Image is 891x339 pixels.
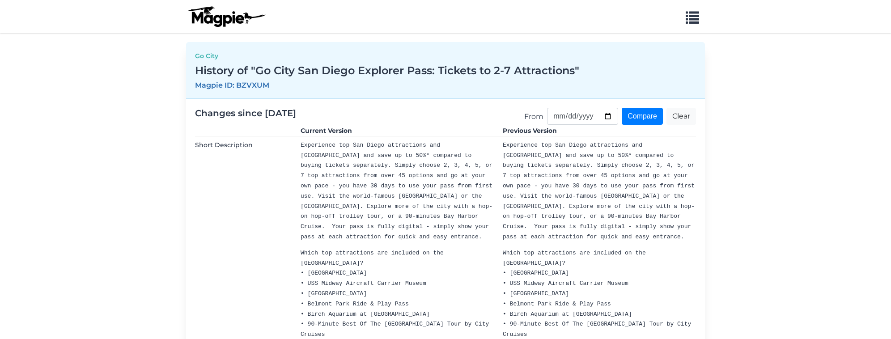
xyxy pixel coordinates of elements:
span: Experience top San Diego attractions and [GEOGRAPHIC_DATA] and save up to 50%* compared to buying... [301,142,496,240]
a: Go City [195,51,696,61]
dd: Previous Version [503,126,696,136]
span: • 90-Minute Best Of The [GEOGRAPHIC_DATA] Tour by City Cruises [503,321,695,338]
img: logo-ab69f6fb50320c5b225c76a69d11143b.png [186,6,267,27]
span: • USS Midway Aircraft Carrier Museum [503,280,628,287]
span: • USS Midway Aircraft Carrier Museum [301,280,426,287]
dd: Current Version [301,126,494,136]
span: Which top attractions are included on the [GEOGRAPHIC_DATA]? [301,250,447,267]
span: • Belmont Park Ride & Play Pass [301,301,409,307]
span: Changes since [DATE] [195,108,296,119]
span: • Birch Aquarium at [GEOGRAPHIC_DATA] [301,311,430,318]
span: • [GEOGRAPHIC_DATA] [301,270,367,276]
input: Compare [622,108,663,125]
h5: Magpie ID: BZVXUM [195,81,696,89]
span: • [GEOGRAPHIC_DATA] [503,290,569,297]
span: • [GEOGRAPHIC_DATA] [301,290,367,297]
span: • 90-Minute Best Of The [GEOGRAPHIC_DATA] Tour by City Cruises [301,321,492,338]
span: • Belmont Park Ride & Play Pass [503,301,611,307]
span: • Birch Aquarium at [GEOGRAPHIC_DATA] [503,311,632,318]
a: Clear [666,108,696,125]
label: From [524,111,543,123]
span: • [GEOGRAPHIC_DATA] [503,270,569,276]
span: Which top attractions are included on the [GEOGRAPHIC_DATA]? [503,250,649,267]
span: Experience top San Diego attractions and [GEOGRAPHIC_DATA] and save up to 50%* compared to buying... [503,142,698,240]
h3: History of "Go City San Diego Explorer Pass: Tickets to 2-7 Attractions" [195,64,696,77]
